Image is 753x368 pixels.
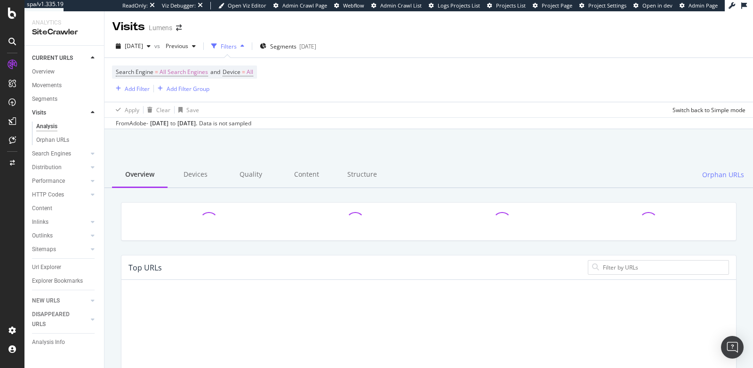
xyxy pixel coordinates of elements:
div: Quality [223,162,279,188]
a: Movements [32,81,97,90]
div: Url Explorer [32,262,61,272]
span: All Search Engines [160,65,208,79]
a: NEW URLS [32,296,88,306]
a: Open in dev [633,2,673,9]
a: Admin Page [680,2,718,9]
div: Add Filter Group [167,85,209,93]
span: Admin Crawl Page [282,2,327,9]
div: Devices [168,162,223,188]
div: Distribution [32,163,62,172]
a: Admin Crawl List [371,2,422,9]
a: Outlinks [32,231,88,241]
div: [DATE] . [177,119,197,128]
a: DISAPPEARED URLS [32,310,88,329]
a: Webflow [334,2,364,9]
div: Lumens [149,23,172,33]
div: HTTP Codes [32,190,64,200]
div: Viz Debugger: [162,2,196,9]
a: HTTP Codes [32,190,88,200]
div: Save [186,106,199,114]
a: Overview [32,67,97,77]
div: Segments [32,94,57,104]
div: Content [279,162,334,188]
a: Visits [32,108,88,118]
div: Switch back to Simple mode [673,106,745,114]
a: Search Engines [32,149,88,159]
div: Visits [32,108,46,118]
div: Performance [32,176,65,186]
a: Projects List [487,2,526,9]
span: Project Page [542,2,572,9]
span: Segments [270,42,296,50]
div: Search Engines [32,149,71,159]
span: Open Viz Editor [228,2,266,9]
a: Segments [32,94,97,104]
button: Save [175,102,199,117]
span: Device [223,68,240,76]
a: Project Page [533,2,572,9]
div: Inlinks [32,217,48,227]
div: Sitemaps [32,245,56,254]
button: Add Filter Group [154,83,209,94]
div: Analysis Info [32,337,65,347]
a: Project Settings [579,2,626,9]
div: Structure [334,162,390,188]
span: Admin Crawl List [380,2,422,9]
div: arrow-right-arrow-left [176,25,182,31]
div: Content [32,204,52,213]
div: NEW URLS [32,296,60,306]
button: Filters [208,39,248,54]
div: Overview [112,162,168,188]
a: Performance [32,176,88,186]
span: Projects List [496,2,526,9]
div: Analysis [36,122,57,131]
span: Project Settings [588,2,626,9]
a: Admin Crawl Page [273,2,327,9]
span: Logs Projects List [438,2,480,9]
span: Previous [162,42,188,50]
a: CURRENT URLS [32,53,88,63]
span: = [242,68,245,76]
div: Filters [221,42,237,50]
a: Distribution [32,163,88,172]
span: and [210,68,220,76]
a: Inlinks [32,217,88,227]
a: Analysis Info [32,337,97,347]
button: [DATE] [112,39,154,54]
span: Orphan URLs [702,170,744,180]
div: CURRENT URLS [32,53,73,63]
div: SiteCrawler [32,27,96,38]
a: Open Viz Editor [218,2,266,9]
button: Previous [162,39,200,54]
div: [DATE] [150,119,168,128]
button: Clear [144,102,170,117]
div: DISAPPEARED URLS [32,310,80,329]
div: Open Intercom Messenger [721,336,744,359]
div: Orphan URLs [36,135,69,145]
span: Open in dev [642,2,673,9]
span: vs [154,42,162,50]
span: Search Engine [116,68,153,76]
div: Movements [32,81,62,90]
div: Visits [112,19,145,35]
div: [DATE] [299,42,316,50]
div: Overview [32,67,55,77]
a: Sitemaps [32,245,88,254]
button: Segments[DATE] [256,39,320,54]
div: Clear [156,106,170,114]
input: Filter by URLs [602,263,725,272]
button: Apply [112,102,139,117]
a: Url Explorer [32,262,97,272]
span: 2025 Aug. 3rd [125,42,143,50]
span: = [155,68,158,76]
div: Outlinks [32,231,53,241]
div: Analytics [32,19,96,27]
div: From Adobe - to Data is not sampled [116,119,251,128]
a: Orphan URLs [36,135,97,145]
span: All [247,65,253,79]
span: Admin Page [689,2,718,9]
a: Explorer Bookmarks [32,276,97,286]
a: Logs Projects List [429,2,480,9]
div: Explorer Bookmarks [32,276,83,286]
div: ReadOnly: [122,2,148,9]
